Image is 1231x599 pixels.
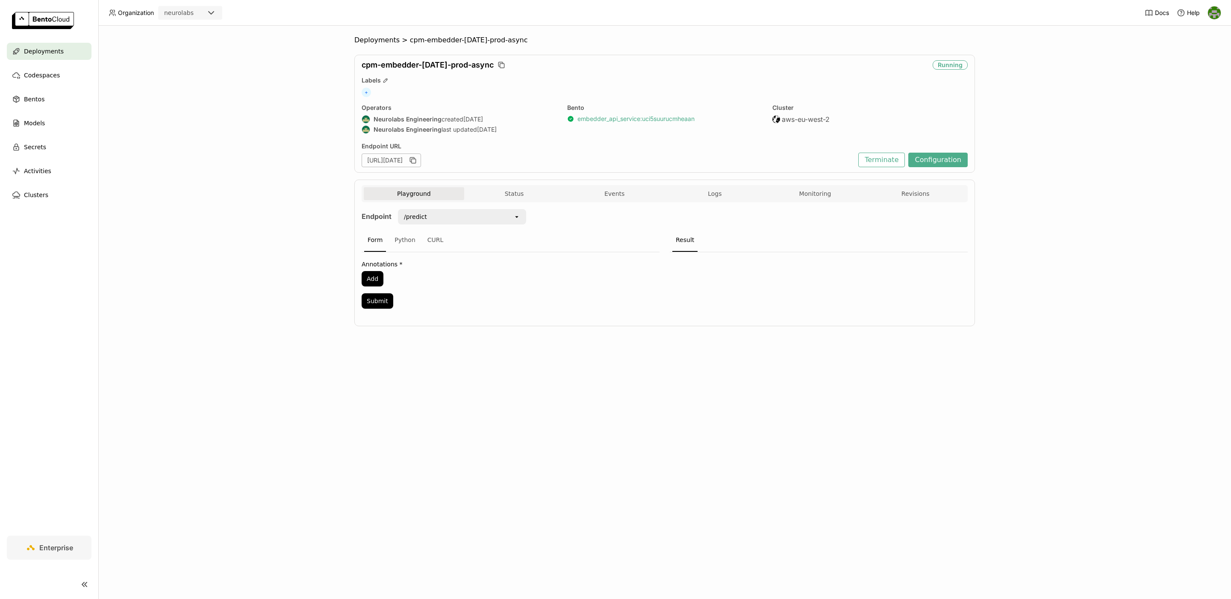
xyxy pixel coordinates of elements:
span: Codespaces [24,70,60,80]
div: Operators [362,104,557,112]
span: Deployments [354,36,400,44]
button: Configuration [908,153,968,167]
a: Codespaces [7,67,91,84]
span: cpm-embedder-[DATE]-prod-async [410,36,528,44]
button: Playground [364,187,464,200]
span: Bentos [24,94,44,104]
button: Status [464,187,565,200]
span: Clusters [24,190,48,200]
span: Activities [24,166,51,176]
div: neurolabs [164,9,194,17]
span: + [362,88,371,97]
span: Docs [1155,9,1169,17]
a: Bentos [7,91,91,108]
a: Models [7,115,91,132]
div: Running [933,60,968,70]
div: last updated [362,125,557,134]
span: Logs [708,190,722,198]
div: Endpoint URL [362,142,854,150]
span: Secrets [24,142,46,152]
input: Selected /predict. [428,212,429,221]
img: logo [12,12,74,29]
label: Annotations * [362,261,660,268]
div: Bento [567,104,763,112]
span: Enterprise [39,543,73,552]
svg: open [513,213,520,220]
strong: Neurolabs Engineering [374,126,442,133]
div: Cluster [772,104,968,112]
div: created [362,115,557,124]
a: Activities [7,162,91,180]
button: Add [362,271,383,286]
button: Terminate [858,153,905,167]
span: [DATE] [463,115,483,123]
a: embedder_api_service:uci5suurucmheaan [577,115,695,123]
a: Docs [1145,9,1169,17]
img: Neurolabs Engineering [362,126,370,133]
img: Neurolabs Engineering [362,115,370,123]
div: /predict [404,212,427,221]
span: Deployments [24,46,64,56]
div: Form [364,229,386,252]
div: CURL [424,229,447,252]
div: Help [1177,9,1200,17]
span: [DATE] [477,126,497,133]
span: cpm-embedder-[DATE]-prod-async [362,60,494,70]
button: Monitoring [765,187,866,200]
a: Clusters [7,186,91,204]
span: aws-eu-west-2 [782,115,830,124]
a: Secrets [7,139,91,156]
strong: Neurolabs Engineering [374,115,442,123]
span: > [400,36,410,44]
div: [URL][DATE] [362,153,421,167]
button: Revisions [865,187,966,200]
span: Organization [118,9,154,17]
img: Toby Thomas [1208,6,1221,19]
span: Help [1187,9,1200,17]
a: Enterprise [7,536,91,560]
div: Result [672,229,698,252]
button: Events [564,187,665,200]
nav: Breadcrumbs navigation [354,36,975,44]
div: Python [391,229,419,252]
span: Models [24,118,45,128]
strong: Endpoint [362,212,392,221]
button: Submit [362,293,393,309]
div: Labels [362,77,968,84]
input: Selected neurolabs. [194,9,195,18]
a: Deployments [7,43,91,60]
